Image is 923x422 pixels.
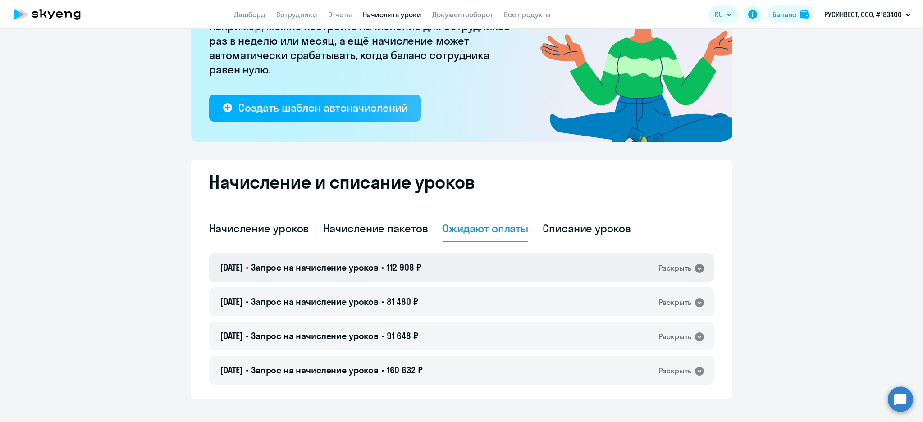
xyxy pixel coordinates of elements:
a: Документооборот [432,10,493,19]
span: Запрос на начисление уроков [251,330,379,341]
span: • [246,330,248,341]
button: RU [708,5,738,23]
div: Раскрыть [659,297,691,308]
a: Начислить уроки [363,10,421,19]
a: Все продукты [504,10,551,19]
span: • [381,262,384,273]
div: Баланс [772,9,796,20]
div: Списание уроков [543,221,631,236]
p: [PERSON_NAME] больше не придётся начислять вручную. Например, можно настроить начисление для сотр... [209,5,516,77]
div: Начисление уроков [209,221,309,236]
p: РУСИНВЕСТ, ООО, #183400 [824,9,902,20]
span: Запрос на начисление уроков [251,296,379,307]
span: • [381,364,384,376]
a: Сотрудники [276,10,317,19]
span: 81 480 ₽ [387,296,418,307]
img: balance [800,10,809,19]
span: [DATE] [220,262,243,273]
div: Создать шаблон автоначислений [238,100,407,115]
span: • [246,262,248,273]
button: РУСИНВЕСТ, ООО, #183400 [820,4,915,25]
span: • [246,364,248,376]
span: RU [715,9,723,20]
button: Создать шаблон автоначислений [209,95,421,122]
a: Дашборд [234,10,265,19]
span: • [381,330,384,341]
span: 160 632 ₽ [387,364,423,376]
div: Начисление пакетов [323,221,428,236]
span: Запрос на начисление уроков [251,364,379,376]
button: Балансbalance [767,5,814,23]
span: • [246,296,248,307]
span: 112 908 ₽ [387,262,421,273]
span: [DATE] [220,296,243,307]
div: Раскрыть [659,365,691,377]
h2: Начисление и списание уроков [209,171,714,193]
span: • [381,296,384,307]
a: Отчеты [328,10,352,19]
span: Запрос на начисление уроков [251,262,379,273]
div: Раскрыть [659,331,691,342]
span: 91 648 ₽ [387,330,418,341]
span: [DATE] [220,364,243,376]
div: Раскрыть [659,263,691,274]
span: [DATE] [220,330,243,341]
div: Ожидают оплаты [443,221,529,236]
